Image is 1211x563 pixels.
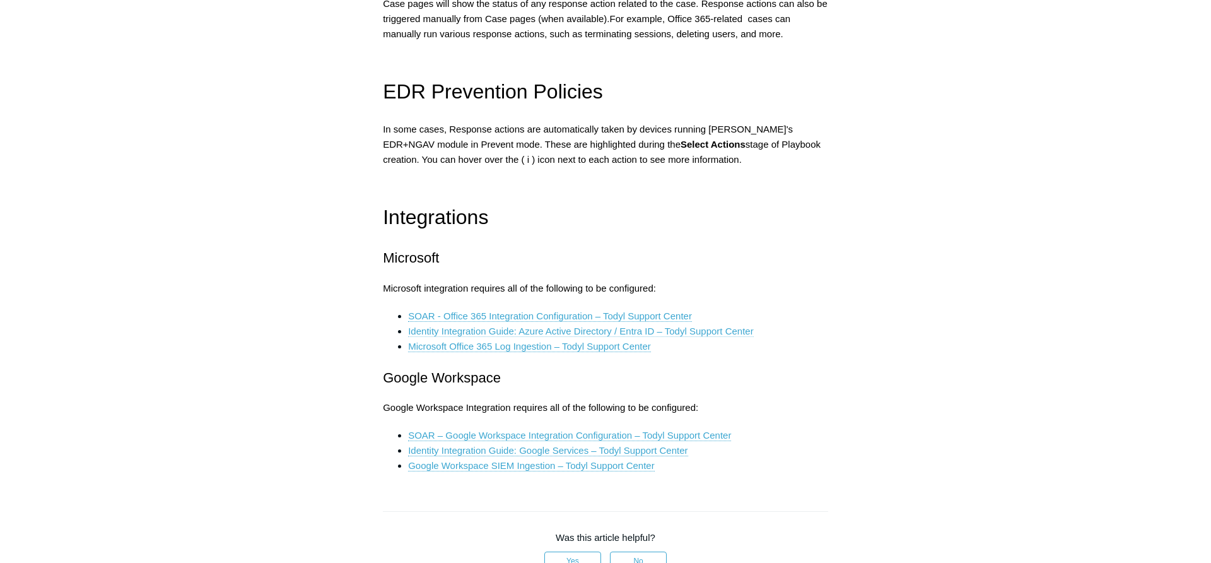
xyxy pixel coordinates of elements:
[408,326,754,337] a: Identity Integration Guide: Azure Active Directory / Entra ID – Todyl Support Center
[408,430,731,441] a: SOAR – Google Workspace Integration Configuration – Todyl Support Center
[681,139,746,150] strong: Select Actions
[383,206,488,228] span: Integrations
[408,341,651,352] a: Microsoft Office 365 Log Ingestion – Todyl Support Center
[556,532,655,543] span: Was this article helpful?
[408,311,692,322] a: SOAR - Office 365 Integration Configuration – Todyl Support Center
[408,460,655,471] a: Google Workspace SIEM Ingestion – Todyl Support Center
[383,124,821,165] span: In some cases, Response actions are automatically taken by devices running [PERSON_NAME]'s EDR+NG...
[383,283,656,293] span: Microsoft integration requires all of the following to be configured:
[383,402,698,413] span: Google Workspace Integration requires all of the following to be configured:
[408,445,687,456] a: Identity Integration Guide: Google Services – Todyl Support Center
[383,250,439,266] span: Microsoft
[383,370,501,386] span: Google Workspace
[383,80,603,103] span: EDR Prevention Policies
